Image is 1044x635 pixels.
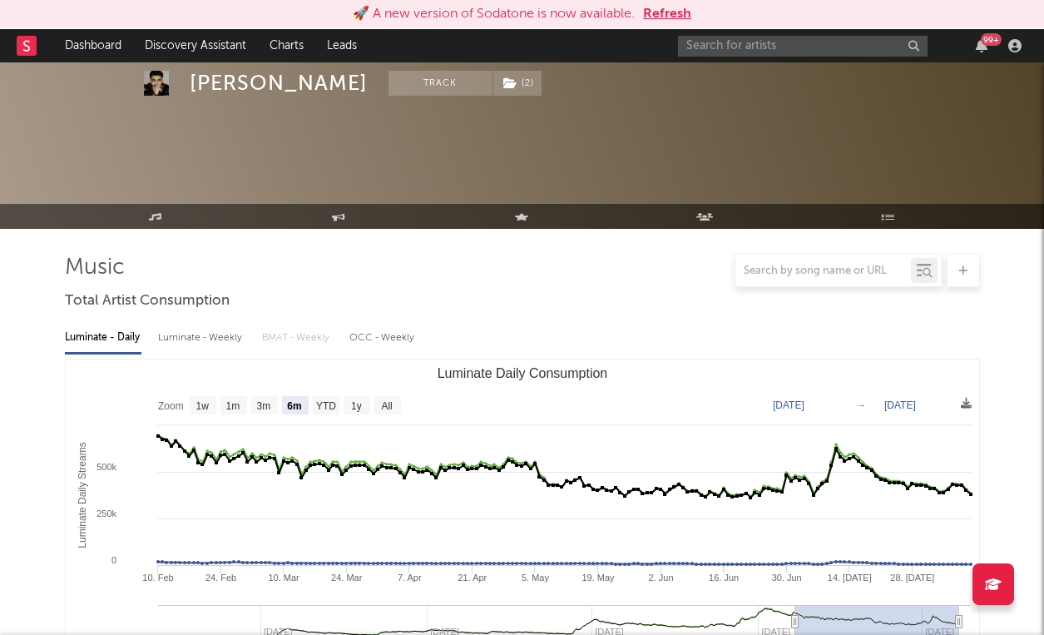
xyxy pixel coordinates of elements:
text: 5. May [521,573,549,583]
span: ( 2 ) [492,71,542,96]
text: 16. Jun [709,573,739,583]
div: Luminate - Daily [65,324,141,352]
text: 3m [256,400,270,412]
input: Search for artists [678,36,928,57]
button: (2) [493,71,542,96]
text: 2. Jun [648,573,673,583]
div: 99 + [981,33,1002,46]
text: 0 [111,555,116,565]
text: 1y [351,400,362,412]
a: Charts [258,29,315,62]
a: Leads [315,29,369,62]
text: [DATE] [884,399,916,411]
text: 14. [DATE] [827,573,871,583]
text: 30. Jun [771,573,801,583]
text: Zoom [158,400,184,412]
text: Luminate Daily Streams [76,442,87,548]
text: All [381,400,392,412]
span: Total Artist Consumption [65,291,230,311]
text: [DATE] [773,399,804,411]
div: Luminate - Weekly [158,324,245,352]
button: 99+ [976,39,987,52]
div: 🚀 A new version of Sodatone is now available. [353,4,635,24]
text: Luminate Daily Consumption [437,366,607,380]
text: YTD [315,400,335,412]
text: 500k [96,462,116,472]
div: [PERSON_NAME] [190,71,368,96]
text: 28. [DATE] [890,573,934,583]
text: 1w [195,400,209,412]
text: 10. Feb [142,573,173,583]
div: OCC - Weekly [349,324,416,352]
text: 19. May [581,573,615,583]
a: Dashboard [53,29,133,62]
a: Discovery Assistant [133,29,258,62]
text: → [856,399,866,411]
text: 250k [96,508,116,518]
input: Search by song name or URL [735,265,911,278]
text: 1m [225,400,240,412]
text: 24. Feb [205,573,235,583]
text: 7. Apr [397,573,421,583]
text: 21. Apr [458,573,487,583]
text: 6m [287,400,301,412]
button: Refresh [643,4,691,24]
button: Track [388,71,492,96]
text: 10. Mar [268,573,299,583]
text: 24. Mar [331,573,363,583]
